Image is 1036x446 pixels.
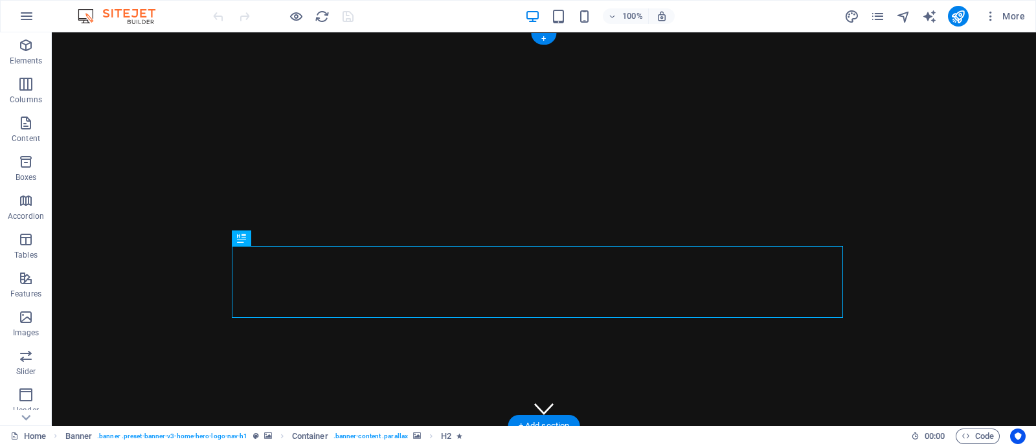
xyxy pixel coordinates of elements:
p: Elements [10,56,43,66]
h6: Session time [911,429,945,444]
h6: 100% [622,8,643,24]
span: Click to select. Double-click to edit [65,429,93,444]
span: : [934,431,936,441]
i: This element contains a background [413,432,421,440]
a: Click to cancel selection. Double-click to open Pages [10,429,46,444]
i: Design (Ctrl+Alt+Y) [844,9,859,24]
button: 100% [603,8,649,24]
p: Header [13,405,39,416]
p: Slider [16,366,36,377]
p: Images [13,328,39,338]
i: This element is a customizable preset [253,432,259,440]
button: Usercentrics [1010,429,1026,444]
p: Tables [14,250,38,260]
span: Click to select. Double-click to edit [441,429,451,444]
span: . banner-content .parallax [333,429,408,444]
button: design [844,8,860,24]
i: Reload page [315,9,330,24]
span: Code [962,429,994,444]
i: Navigator [896,9,911,24]
button: More [979,6,1030,27]
button: Click here to leave preview mode and continue editing [288,8,304,24]
div: + [531,33,556,45]
div: + Add section [508,415,580,437]
nav: breadcrumb [65,429,463,444]
p: Boxes [16,172,37,183]
span: Click to select. Double-click to edit [292,429,328,444]
p: Features [10,289,41,299]
button: reload [314,8,330,24]
button: pages [870,8,886,24]
span: 00 00 [925,429,945,444]
i: Publish [951,9,965,24]
img: Editor Logo [74,8,172,24]
button: Code [956,429,1000,444]
span: More [984,10,1025,23]
button: navigator [896,8,912,24]
p: Content [12,133,40,144]
p: Accordion [8,211,44,221]
i: Element contains an animation [456,432,462,440]
i: On resize automatically adjust zoom level to fit chosen device. [656,10,668,22]
p: Columns [10,95,42,105]
button: publish [948,6,969,27]
i: This element contains a background [264,432,272,440]
button: text_generator [922,8,938,24]
i: Pages (Ctrl+Alt+S) [870,9,885,24]
i: AI Writer [922,9,937,24]
span: . banner .preset-banner-v3-home-hero-logo-nav-h1 [97,429,247,444]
